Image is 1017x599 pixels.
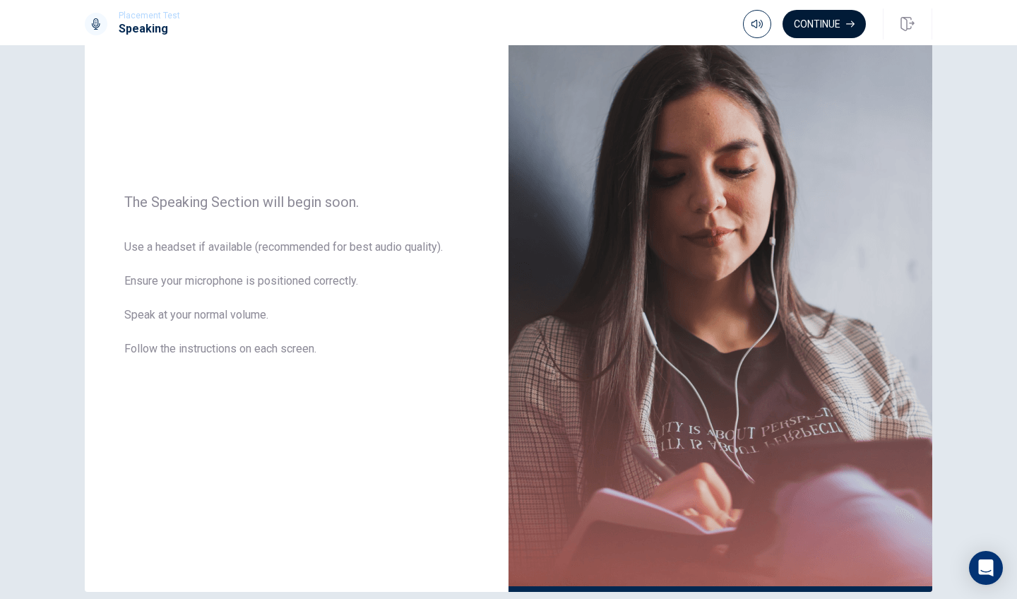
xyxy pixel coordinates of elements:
[119,11,180,20] span: Placement Test
[969,551,1003,585] div: Open Intercom Messenger
[119,20,180,37] h1: Speaking
[124,239,469,374] span: Use a headset if available (recommended for best audio quality). Ensure your microphone is positi...
[783,10,866,38] button: Continue
[124,194,469,210] span: The Speaking Section will begin soon.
